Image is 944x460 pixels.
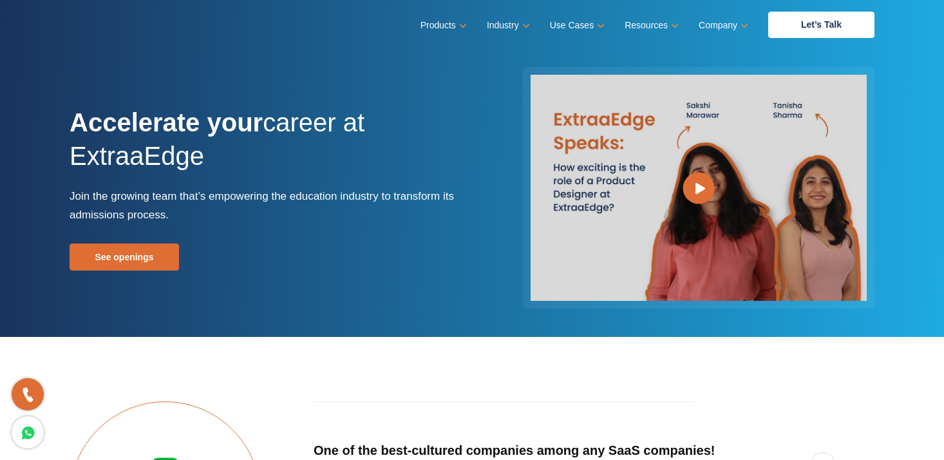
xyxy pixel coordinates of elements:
[768,12,874,38] a: Let’s Talk
[699,16,746,35] a: Company
[420,16,464,35] a: Products
[70,244,179,271] a: See openings
[625,16,676,35] a: Resources
[70,106,462,187] h1: career at ExtraaEdge
[70,187,462,224] p: Join the growing team that’s empowering the education industry to transform its admissions process.
[70,108,263,137] strong: Accelerate your
[314,443,737,459] h5: One of the best-cultured companies among any SaaS companies!
[550,16,602,35] a: Use Cases
[487,16,527,35] a: Industry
